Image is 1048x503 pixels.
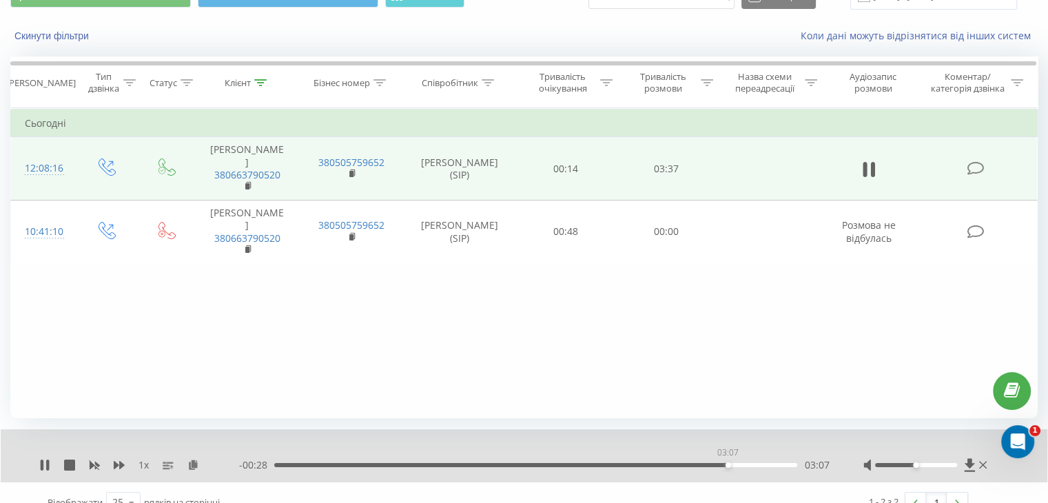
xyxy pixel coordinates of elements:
[726,462,731,468] div: Accessibility label
[516,137,616,201] td: 00:14
[314,77,370,89] div: Бізнес номер
[422,77,478,89] div: Співробітник
[87,71,119,94] div: Тип дзвінка
[913,462,918,468] div: Accessibility label
[214,168,280,181] a: 380663790520
[25,218,61,245] div: 10:41:10
[225,77,251,89] div: Клієнт
[833,71,914,94] div: Аудіозапис розмови
[842,218,896,244] span: Розмова не відбулась
[528,71,597,94] div: Тривалість очікування
[150,77,177,89] div: Статус
[318,218,384,232] a: 380505759652
[6,77,76,89] div: [PERSON_NAME]
[729,71,801,94] div: Назва схеми переадресації
[11,110,1038,137] td: Сьогодні
[195,137,299,201] td: [PERSON_NAME]
[1029,425,1040,436] span: 1
[616,201,716,264] td: 00:00
[516,201,616,264] td: 00:48
[404,201,516,264] td: [PERSON_NAME] (SIP)
[239,458,274,472] span: - 00:28
[404,137,516,201] td: [PERSON_NAME] (SIP)
[195,201,299,264] td: [PERSON_NAME]
[25,155,61,182] div: 12:08:16
[1001,425,1034,458] iframe: Intercom live chat
[318,156,384,169] a: 380505759652
[804,458,829,472] span: 03:07
[927,71,1007,94] div: Коментар/категорія дзвінка
[10,30,96,42] button: Скинути фільтри
[628,71,697,94] div: Тривалість розмови
[801,29,1038,42] a: Коли дані можуть відрізнятися вiд інших систем
[616,137,716,201] td: 03:37
[214,232,280,245] a: 380663790520
[138,458,149,472] span: 1 x
[715,443,741,462] div: 03:07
